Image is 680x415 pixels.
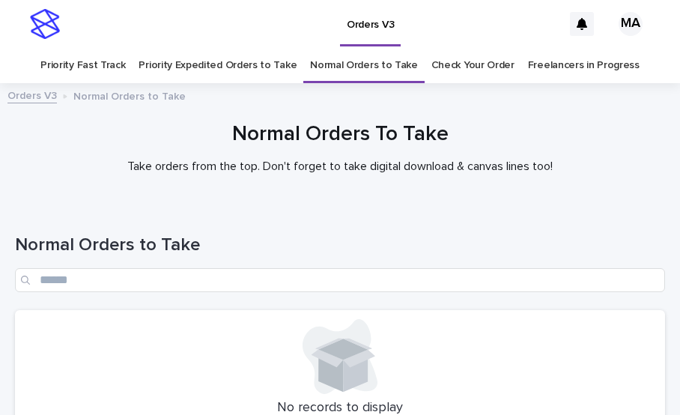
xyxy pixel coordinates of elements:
a: Priority Expedited Orders to Take [139,48,297,83]
div: MA [619,12,643,36]
p: Normal Orders to Take [73,87,186,103]
a: Freelancers in Progress [528,48,640,83]
a: Check Your Order [431,48,514,83]
a: Orders V3 [7,86,57,103]
input: Search [15,268,665,292]
a: Normal Orders to Take [310,48,418,83]
img: stacker-logo-s-only.png [30,9,60,39]
a: Priority Fast Track [40,48,125,83]
h1: Normal Orders To Take [15,122,665,148]
p: Take orders from the top. Don't forget to take digital download & canvas lines too! [40,160,640,174]
h1: Normal Orders to Take [15,234,665,256]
